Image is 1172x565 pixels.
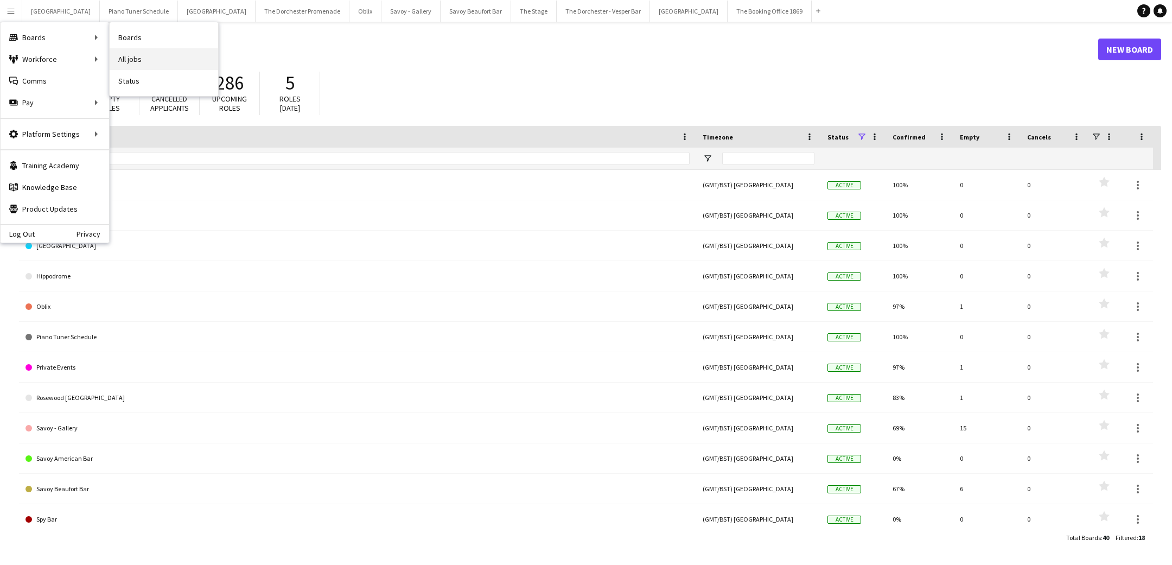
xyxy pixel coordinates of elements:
div: (GMT/BST) [GEOGRAPHIC_DATA] [696,200,821,230]
button: Savoy - Gallery [381,1,441,22]
span: Active [827,516,861,524]
a: Piano Tuner Schedule [26,322,690,352]
input: Timezone Filter Input [722,152,814,165]
div: 0 [1021,231,1088,261]
div: 100% [886,322,953,352]
div: 69% [886,413,953,443]
button: [GEOGRAPHIC_DATA] [178,1,256,22]
a: Knowledge Base [1,176,109,198]
div: 0 [953,443,1021,473]
div: Platform Settings [1,123,109,145]
button: The Booking Office 1869 [728,1,812,22]
div: 0 [1021,443,1088,473]
span: Confirmed [893,133,926,141]
div: : [1116,527,1145,548]
a: Log Out [1,230,35,238]
div: 100% [886,231,953,261]
div: : [1066,527,1109,548]
div: (GMT/BST) [GEOGRAPHIC_DATA] [696,443,821,473]
span: Active [827,394,861,402]
div: (GMT/BST) [GEOGRAPHIC_DATA] [696,383,821,412]
span: Active [827,181,861,189]
button: [GEOGRAPHIC_DATA] [650,1,728,22]
div: 100% [886,261,953,291]
span: Active [827,242,861,250]
button: The Dorchester Promenade [256,1,349,22]
div: (GMT/BST) [GEOGRAPHIC_DATA] [696,231,821,261]
a: Privacy [77,230,109,238]
div: 0 [1021,200,1088,230]
a: Savoy - Gallery [26,413,690,443]
div: 0 [1021,261,1088,291]
button: The Stage [511,1,557,22]
span: Active [827,455,861,463]
div: (GMT/BST) [GEOGRAPHIC_DATA] [696,413,821,443]
div: 0 [953,504,1021,534]
a: Savoy American Bar [26,443,690,474]
span: 18 [1138,534,1145,542]
button: [GEOGRAPHIC_DATA] [22,1,100,22]
span: Empty [960,133,979,141]
span: Total Boards [1066,534,1101,542]
div: 0 [953,170,1021,200]
a: [GEOGRAPHIC_DATA] [26,231,690,261]
span: 40 [1103,534,1109,542]
div: (GMT/BST) [GEOGRAPHIC_DATA] [696,170,821,200]
span: Active [827,333,861,341]
span: Timezone [703,133,733,141]
div: 1 [953,352,1021,382]
a: Rosewood [GEOGRAPHIC_DATA] [26,383,690,413]
span: Active [827,424,861,433]
span: Filtered [1116,534,1137,542]
span: Active [827,485,861,493]
div: 97% [886,352,953,382]
span: Active [827,272,861,281]
span: 5 [285,71,295,95]
button: Piano Tuner Schedule [100,1,178,22]
span: Cancels [1027,133,1051,141]
div: 100% [886,170,953,200]
span: Roles [DATE] [279,94,301,113]
a: Spy Bar [26,504,690,535]
span: Cancelled applicants [150,94,189,113]
div: 0 [1021,352,1088,382]
button: Savoy Beaufort Bar [441,1,511,22]
span: Active [827,303,861,311]
div: 0 [953,231,1021,261]
div: 100% [886,200,953,230]
a: Hippodrome [26,261,690,291]
div: 0 [1021,474,1088,504]
button: Open Filter Menu [703,154,712,163]
div: 67% [886,474,953,504]
span: Upcoming roles [212,94,247,113]
button: The Dorchester - Vesper Bar [557,1,650,22]
div: (GMT/BST) [GEOGRAPHIC_DATA] [696,322,821,352]
span: Active [827,212,861,220]
button: Oblix [349,1,381,22]
div: Pay [1,92,109,113]
a: Alba Restaurant [26,170,690,200]
div: 0 [1021,322,1088,352]
a: New Board [1098,39,1161,60]
div: 0 [1021,504,1088,534]
div: 83% [886,383,953,412]
div: Workforce [1,48,109,70]
div: 0 [1021,291,1088,321]
div: (GMT/BST) [GEOGRAPHIC_DATA] [696,504,821,534]
div: 1 [953,291,1021,321]
span: 286 [216,71,244,95]
div: 1 [953,383,1021,412]
span: Active [827,364,861,372]
a: Savoy Beaufort Bar [26,474,690,504]
a: Comms [1,70,109,92]
a: All jobs [110,48,218,70]
div: 97% [886,291,953,321]
div: 15 [953,413,1021,443]
div: (GMT/BST) [GEOGRAPHIC_DATA] [696,291,821,321]
div: (GMT/BST) [GEOGRAPHIC_DATA] [696,261,821,291]
div: 0% [886,443,953,473]
span: Status [827,133,849,141]
div: 0 [1021,170,1088,200]
div: (GMT/BST) [GEOGRAPHIC_DATA] [696,474,821,504]
div: 0 [1021,383,1088,412]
